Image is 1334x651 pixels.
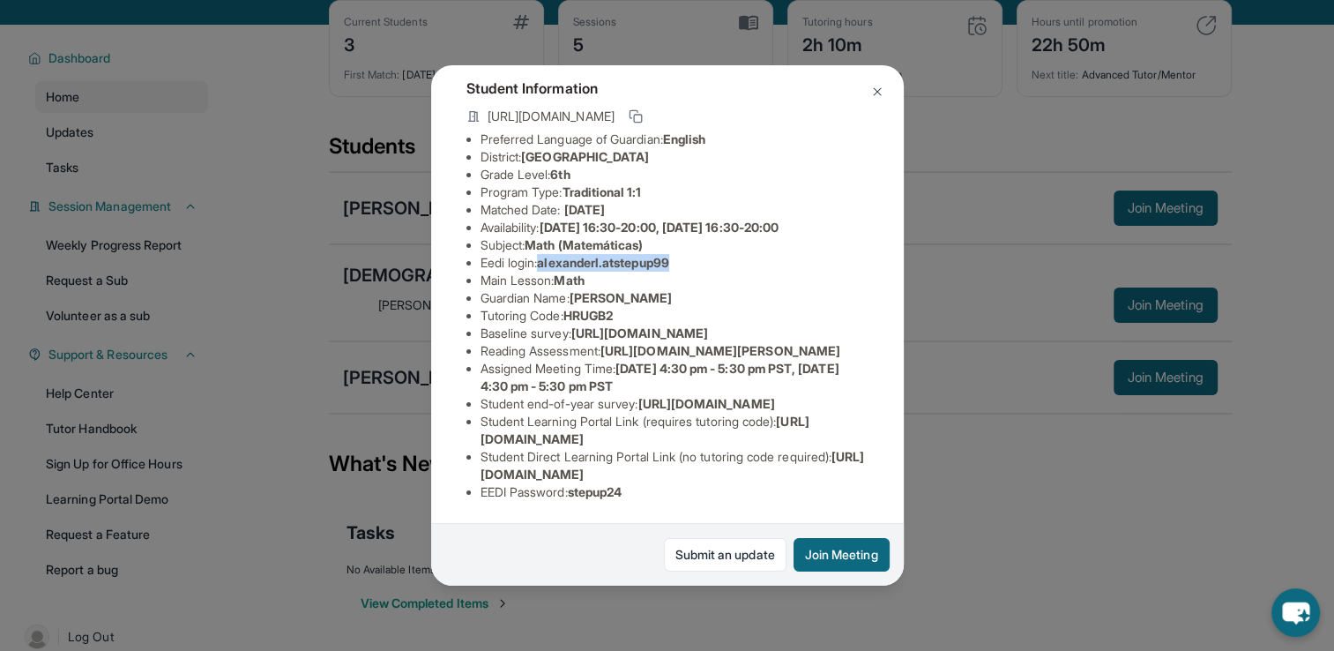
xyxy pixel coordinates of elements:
li: Assigned Meeting Time : [481,360,868,395]
li: EEDI Password : [481,483,868,501]
span: Math (Matemáticas) [525,237,643,252]
span: alexanderl.atstepup99 [537,255,668,270]
span: stepup24 [568,484,622,499]
li: Guardian Name : [481,289,868,307]
span: [DATE] 16:30-20:00, [DATE] 16:30-20:00 [539,220,779,235]
li: Student Direct Learning Portal Link (no tutoring code required) : [481,448,868,483]
li: Tutoring Code : [481,307,868,325]
span: [PERSON_NAME] [570,290,673,305]
button: Join Meeting [794,538,890,572]
span: [URL][DOMAIN_NAME] [571,325,708,340]
li: Student Learning Portal Link (requires tutoring code) : [481,413,868,448]
h4: Student Information [466,78,868,99]
li: Eedi login : [481,254,868,272]
button: Copy link [625,106,646,127]
a: Submit an update [664,538,786,572]
span: [URL][DOMAIN_NAME] [488,108,615,125]
span: HRUGB2 [563,308,613,323]
span: [GEOGRAPHIC_DATA] [521,149,649,164]
span: [DATE] [564,202,605,217]
li: District: [481,148,868,166]
li: Reading Assessment : [481,342,868,360]
span: Traditional 1:1 [562,184,641,199]
span: [DATE] 4:30 pm - 5:30 pm PST, [DATE] 4:30 pm - 5:30 pm PST [481,361,839,393]
span: [URL][DOMAIN_NAME] [637,396,774,411]
img: Close Icon [870,85,884,99]
span: [URL][DOMAIN_NAME][PERSON_NAME] [600,343,840,358]
li: Preferred Language of Guardian: [481,131,868,148]
li: Grade Level: [481,166,868,183]
li: Student end-of-year survey : [481,395,868,413]
li: Baseline survey : [481,325,868,342]
span: Math [554,273,584,288]
button: chat-button [1271,588,1320,637]
li: Subject : [481,236,868,254]
li: Program Type: [481,183,868,201]
li: Main Lesson : [481,272,868,289]
span: 6th [550,167,570,182]
span: English [663,131,706,146]
li: Availability: [481,219,868,236]
li: Matched Date: [481,201,868,219]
